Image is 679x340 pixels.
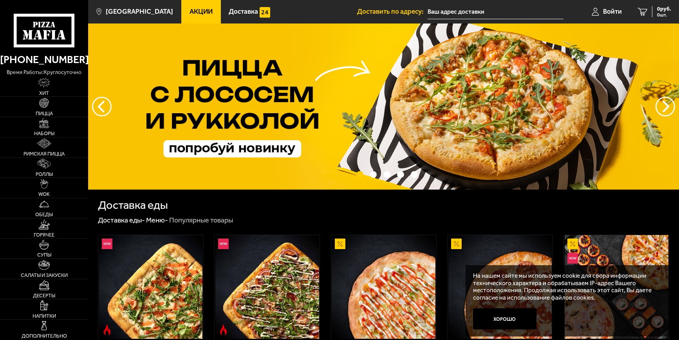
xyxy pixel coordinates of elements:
button: точки переключения [384,171,390,178]
span: Обеды [35,212,53,217]
a: АкционныйНовинкаВсё включено [564,235,669,339]
a: НовинкаОстрое блюдоРимская с креветками [98,235,203,339]
a: АкционныйАль-Шам 25 см (тонкое тесто) [331,235,436,339]
p: На нашем сайте мы используем cookie для сбора информации технического характера и обрабатываем IP... [473,272,658,302]
img: Всё включено [565,235,668,339]
span: 0 руб. [657,6,671,12]
img: Римская с креветками [99,235,203,339]
img: Острое блюдо [218,324,229,335]
button: точки переключения [356,171,363,178]
div: Популярные товары [169,216,233,225]
img: Аль-Шам 25 см (тонкое тесто) [332,235,435,339]
img: Акционный [335,239,345,249]
button: предыдущий [656,97,675,116]
img: Римская с мясным ассорти [215,235,319,339]
span: 0 шт. [657,13,671,17]
button: точки переключения [397,171,404,178]
button: точки переключения [370,171,377,178]
a: Меню- [146,216,168,224]
button: точки переключения [411,171,417,178]
span: Доставить по адресу: [357,8,428,15]
img: 15daf4d41897b9f0e9f617042186c801.svg [260,7,270,18]
img: Острое блюдо [102,324,112,335]
span: Римская пицца [23,151,65,156]
a: Доставка еды- [98,216,145,224]
img: Акционный [451,239,462,249]
img: Пепперони 25 см (толстое с сыром) [448,235,552,339]
img: Новинка [218,239,229,249]
span: Наборы [34,131,54,136]
span: Горячее [34,232,54,237]
a: АкционныйПепперони 25 см (толстое с сыром) [448,235,553,339]
span: WOK [38,192,50,197]
span: Супы [37,252,51,257]
span: Напитки [33,313,56,318]
span: Десерты [33,293,55,298]
span: [GEOGRAPHIC_DATA] [106,8,173,15]
input: Ваш адрес доставки [428,5,563,19]
span: Войти [603,8,622,15]
img: Новинка [567,253,578,264]
a: НовинкаОстрое блюдоРимская с мясным ассорти [215,235,320,339]
h1: Доставка еды [98,199,168,211]
img: Новинка [102,239,112,249]
button: Хорошо [473,308,537,329]
span: Дополнительно [22,333,67,338]
span: Роллы [36,172,53,177]
span: Пицца [36,111,53,116]
span: Хит [39,90,49,96]
img: Акционный [567,239,578,249]
span: Акции [190,8,213,15]
span: Доставка [229,8,258,15]
span: Салаты и закуски [21,273,68,278]
button: следующий [92,97,112,116]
